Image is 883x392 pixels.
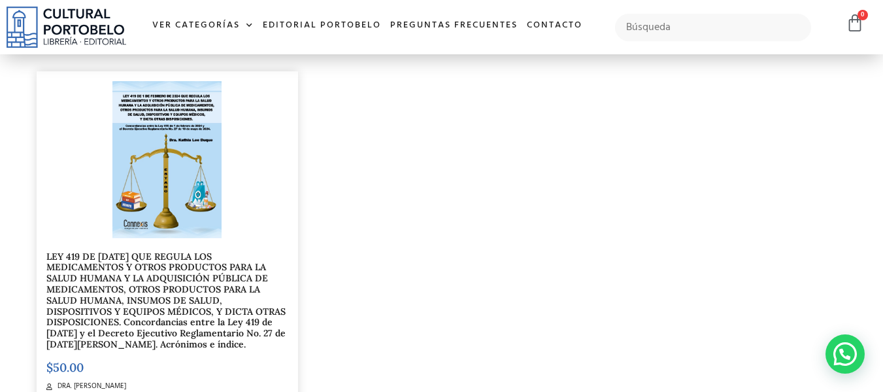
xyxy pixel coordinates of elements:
a: 0 [846,14,864,33]
a: Editorial Portobelo [258,12,386,40]
span: DRA. [PERSON_NAME] [54,381,126,392]
a: Ver Categorías [148,12,258,40]
span: $ [46,360,53,375]
a: Contacto [522,12,587,40]
a: Preguntas frecuentes [386,12,522,40]
bdi: 50.00 [46,360,84,375]
span: 0 [858,10,868,20]
img: PORTADA-kathia-lee-ley-419 (1) [112,81,222,238]
a: LEY 419 DE [DATE] QUE REGULA LOS MEDICAMENTOS Y OTROS PRODUCTOS PARA LA SALUD HUMANA Y LA ADQUISI... [46,251,286,350]
input: Búsqueda [615,14,812,41]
